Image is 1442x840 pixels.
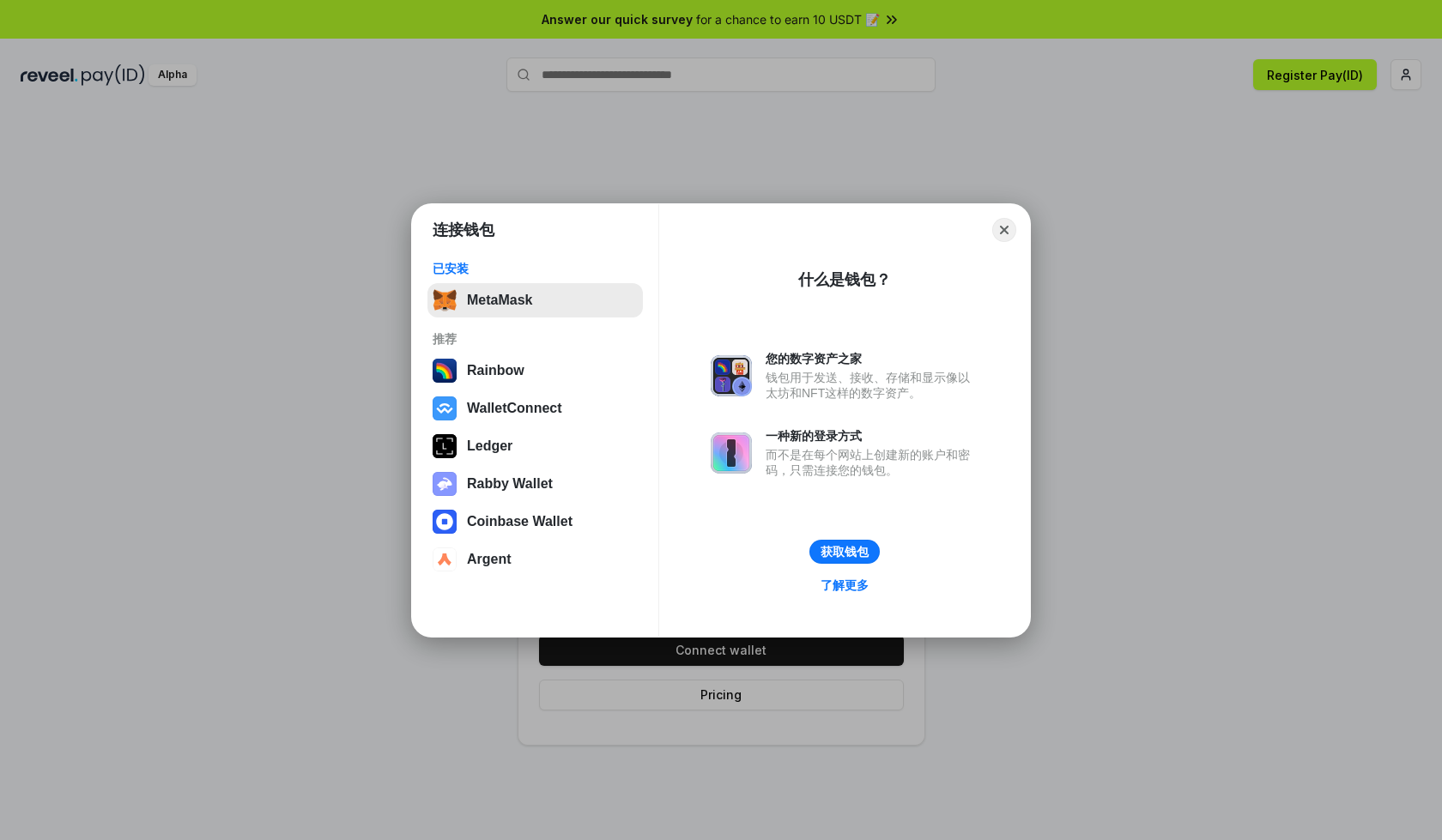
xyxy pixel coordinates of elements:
[433,331,638,347] div: 推荐
[766,447,978,478] div: 而不是在每个网站上创建新的账户和密码，只需连接您的钱包。
[433,547,457,571] img: svg+xml,%3Csvg%20width%3D%2228%22%20height%3D%2228%22%20viewBox%3D%220%200%2028%2028%22%20fill%3D...
[809,540,880,564] button: 获取钱包
[810,574,879,596] a: 了解更多
[467,552,512,567] div: Argent
[433,220,494,240] h1: 连接钱包
[427,467,643,501] button: Rabby Wallet
[766,351,978,366] div: 您的数字资产之家
[711,355,752,396] img: svg+xml,%3Csvg%20xmlns%3D%22http%3A%2F%2Fwww.w3.org%2F2000%2Fsvg%22%20fill%3D%22none%22%20viewBox...
[798,269,891,290] div: 什么是钱包？
[427,391,643,426] button: WalletConnect
[821,544,869,559] div: 获取钱包
[992,218,1016,242] button: Close
[433,434,457,458] img: svg+xml,%3Csvg%20xmlns%3D%22http%3A%2F%2Fwww.w3.org%2F2000%2Fsvg%22%20width%3D%2228%22%20height%3...
[433,359,457,383] img: svg+xml,%3Csvg%20width%3D%22120%22%20height%3D%22120%22%20viewBox%3D%220%200%20120%20120%22%20fil...
[467,401,562,416] div: WalletConnect
[467,438,512,454] div: Ledger
[711,432,752,474] img: svg+xml,%3Csvg%20xmlns%3D%22http%3A%2F%2Fwww.w3.org%2F2000%2Fsvg%22%20fill%3D%22none%22%20viewBox...
[427,283,643,317] button: MetaMask
[433,396,457,420] img: svg+xml,%3Csvg%20width%3D%2228%22%20height%3D%2228%22%20viewBox%3D%220%200%2028%2028%22%20fill%3D...
[467,293,532,308] div: MetaMask
[766,428,978,444] div: 一种新的登录方式
[433,261,638,276] div: 已安装
[467,514,573,529] div: Coinbase Wallet
[433,472,457,496] img: svg+xml,%3Csvg%20xmlns%3D%22http%3A%2F%2Fwww.w3.org%2F2000%2Fsvg%22%20fill%3D%22none%22%20viewBox...
[427,542,643,577] button: Argent
[427,429,643,463] button: Ledger
[433,510,457,534] img: svg+xml,%3Csvg%20width%3D%2228%22%20height%3D%2228%22%20viewBox%3D%220%200%2028%2028%22%20fill%3D...
[433,288,457,312] img: svg+xml,%3Csvg%20fill%3D%22none%22%20height%3D%2233%22%20viewBox%3D%220%200%2035%2033%22%20width%...
[427,354,643,388] button: Rainbow
[821,577,869,593] div: 了解更多
[766,370,978,401] div: 钱包用于发送、接收、存储和显示像以太坊和NFT这样的数字资产。
[467,476,553,492] div: Rabby Wallet
[427,505,643,539] button: Coinbase Wallet
[467,363,524,378] div: Rainbow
